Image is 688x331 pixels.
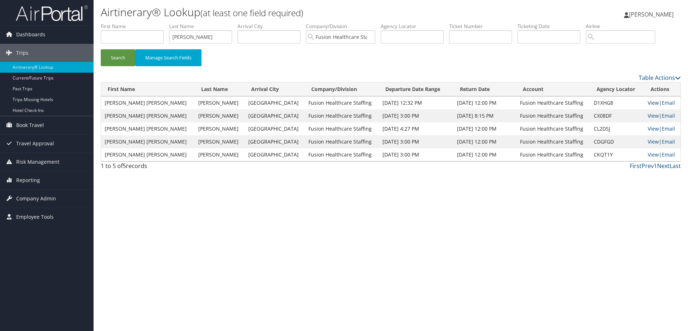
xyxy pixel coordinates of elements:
[644,122,680,135] td: |
[657,162,670,170] a: Next
[101,122,195,135] td: [PERSON_NAME] [PERSON_NAME]
[644,96,680,109] td: |
[516,96,590,109] td: Fusion Healthcare Staffing
[662,151,675,158] a: Email
[16,44,28,62] span: Trips
[16,190,56,208] span: Company Admin
[305,96,379,109] td: Fusion Healthcare Staffing
[648,138,659,145] a: View
[245,135,305,148] td: [GEOGRAPHIC_DATA]
[644,148,680,161] td: |
[662,125,675,132] a: Email
[590,122,644,135] td: CL2DSJ
[453,82,516,96] th: Return Date: activate to sort column ascending
[624,4,681,25] a: [PERSON_NAME]
[453,96,516,109] td: [DATE] 12:00 PM
[648,125,659,132] a: View
[516,82,590,96] th: Account: activate to sort column ascending
[644,82,680,96] th: Actions
[662,112,675,119] a: Email
[200,7,303,19] small: (at least one field required)
[305,148,379,161] td: Fusion Healthcare Staffing
[644,135,680,148] td: |
[644,109,680,122] td: |
[662,99,675,106] a: Email
[195,109,244,122] td: [PERSON_NAME]
[453,109,516,122] td: [DATE] 8:15 PM
[590,96,644,109] td: D1XHG8
[101,82,195,96] th: First Name: activate to sort column ascending
[195,82,244,96] th: Last Name: activate to sort column ascending
[648,99,659,106] a: View
[16,171,40,189] span: Reporting
[629,10,674,18] span: [PERSON_NAME]
[195,122,244,135] td: [PERSON_NAME]
[379,135,453,148] td: [DATE] 3:00 PM
[195,148,244,161] td: [PERSON_NAME]
[516,135,590,148] td: Fusion Healthcare Staffing
[639,74,681,82] a: Table Actions
[245,148,305,161] td: [GEOGRAPHIC_DATA]
[379,148,453,161] td: [DATE] 3:00 PM
[245,109,305,122] td: [GEOGRAPHIC_DATA]
[379,82,453,96] th: Departure Date Range: activate to sort column ascending
[237,23,306,30] label: Arrival City
[590,82,644,96] th: Agency Locator: activate to sort column ascending
[662,138,675,145] a: Email
[517,23,586,30] label: Ticketing Date
[101,109,195,122] td: [PERSON_NAME] [PERSON_NAME]
[16,5,88,22] img: airportal-logo.png
[123,162,126,170] span: 5
[101,162,238,174] div: 1 to 5 of records
[642,162,654,170] a: Prev
[305,82,379,96] th: Company/Division
[379,122,453,135] td: [DATE] 4:27 PM
[453,135,516,148] td: [DATE] 12:00 PM
[379,109,453,122] td: [DATE] 3:00 PM
[135,49,202,66] button: Manage Search Fields
[245,96,305,109] td: [GEOGRAPHIC_DATA]
[516,109,590,122] td: Fusion Healthcare Staffing
[101,96,195,109] td: [PERSON_NAME] [PERSON_NAME]
[379,96,453,109] td: [DATE] 12:32 PM
[101,5,488,20] h1: Airtinerary® Lookup
[590,135,644,148] td: CDGFGD
[670,162,681,170] a: Last
[516,122,590,135] td: Fusion Healthcare Staffing
[590,148,644,161] td: CKQT1Y
[453,148,516,161] td: [DATE] 12:00 PM
[16,116,44,134] span: Book Travel
[195,135,244,148] td: [PERSON_NAME]
[101,135,195,148] td: [PERSON_NAME] [PERSON_NAME]
[101,23,169,30] label: First Name
[305,122,379,135] td: Fusion Healthcare Staffing
[16,135,54,153] span: Travel Approval
[648,112,659,119] a: View
[305,109,379,122] td: Fusion Healthcare Staffing
[16,26,45,44] span: Dashboards
[101,49,135,66] button: Search
[516,148,590,161] td: Fusion Healthcare Staffing
[449,23,517,30] label: Ticket Number
[245,122,305,135] td: [GEOGRAPHIC_DATA]
[305,135,379,148] td: Fusion Healthcare Staffing
[586,23,661,30] label: Airline
[245,82,305,96] th: Arrival City: activate to sort column ascending
[169,23,237,30] label: Last Name
[195,96,244,109] td: [PERSON_NAME]
[630,162,642,170] a: First
[654,162,657,170] a: 1
[590,109,644,122] td: CX08DF
[453,122,516,135] td: [DATE] 12:00 PM
[16,153,59,171] span: Risk Management
[648,151,659,158] a: View
[381,23,449,30] label: Agency Locator
[306,23,381,30] label: Company/Division
[16,208,54,226] span: Employee Tools
[101,148,195,161] td: [PERSON_NAME] [PERSON_NAME]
